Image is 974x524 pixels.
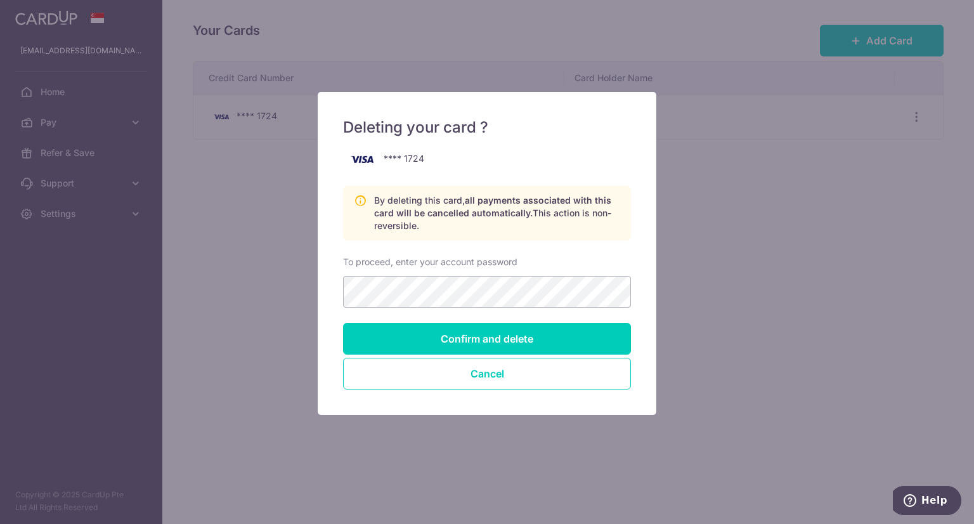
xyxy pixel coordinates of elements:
[343,148,381,171] img: visa-761abec96037c8ab836742a37ff580f5eed1c99042f5b0e3b4741c5ac3fec333.png
[893,486,961,518] iframe: Opens a widget where you can find more information
[29,9,55,20] span: Help
[343,358,631,390] button: Close
[343,323,631,355] input: Confirm and delete
[343,256,517,268] label: To proceed, enter your account password
[374,195,611,218] span: all payments associated with this card will be cancelled automatically.
[374,194,620,232] p: By deleting this card, This action is non-reversible.
[343,117,631,138] h5: Deleting your card ?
